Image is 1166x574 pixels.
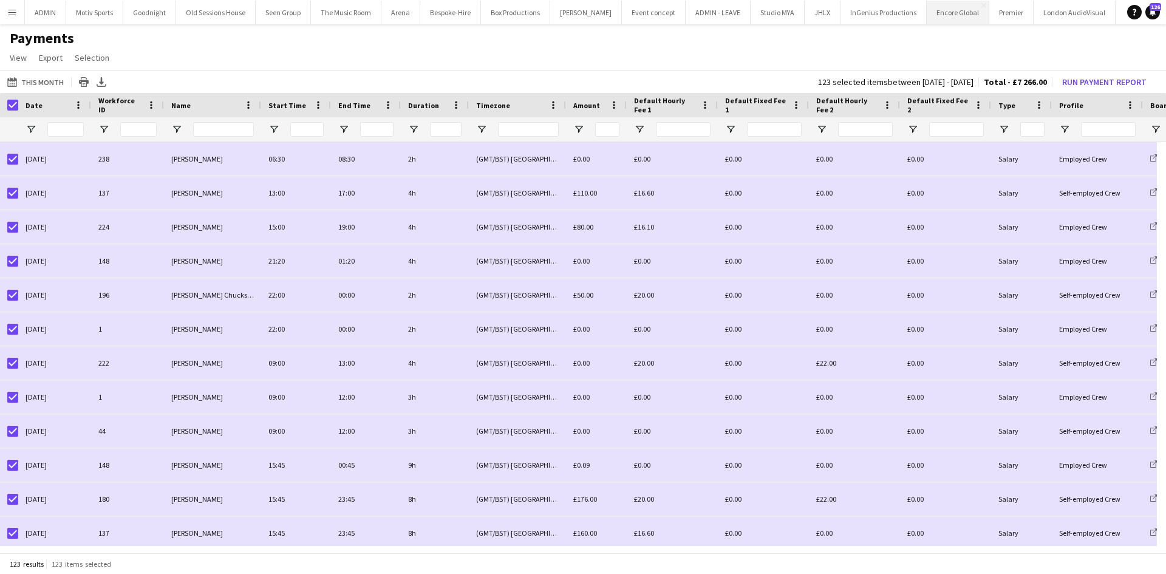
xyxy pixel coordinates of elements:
[18,516,91,550] div: [DATE]
[573,392,590,401] span: £0.00
[627,482,718,516] div: £20.00
[261,210,331,244] div: 15:00
[627,516,718,550] div: £16.60
[123,1,176,24] button: Goodnight
[991,176,1052,210] div: Salary
[1150,3,1161,11] span: 126
[91,414,164,448] div: 44
[900,278,991,312] div: £0.00
[1052,346,1143,380] div: Self-employed Crew
[929,122,984,137] input: Default Fixed Fee 2 Filter Input
[900,346,991,380] div: £0.00
[573,290,593,299] span: £50.00
[381,1,420,24] button: Arena
[1145,5,1160,19] a: 126
[5,50,32,66] a: View
[290,122,324,137] input: Start Time Filter Input
[718,448,809,482] div: £0.00
[91,176,164,210] div: 137
[120,122,157,137] input: Workforce ID Filter Input
[984,77,1047,87] span: Total - £7 266.00
[10,52,27,63] span: View
[1034,1,1116,24] button: London AudioVisual
[193,122,254,137] input: Name Filter Input
[991,346,1052,380] div: Salary
[268,124,279,135] button: Open Filter Menu
[725,124,736,135] button: Open Filter Menu
[476,124,487,135] button: Open Filter Menu
[91,482,164,516] div: 180
[331,278,401,312] div: 00:00
[900,448,991,482] div: £0.00
[18,142,91,176] div: [DATE]
[331,244,401,278] div: 01:20
[991,142,1052,176] div: Salary
[18,448,91,482] div: [DATE]
[991,244,1052,278] div: Salary
[476,101,510,110] span: Timezone
[401,176,469,210] div: 4h
[171,188,223,197] span: [PERSON_NAME]
[927,1,989,24] button: Encore Global
[331,346,401,380] div: 13:00
[18,244,91,278] div: [DATE]
[261,312,331,346] div: 22:00
[261,414,331,448] div: 09:00
[627,176,718,210] div: £16.60
[809,312,900,346] div: £0.00
[26,101,43,110] span: Date
[469,176,566,210] div: (GMT/BST) [GEOGRAPHIC_DATA]
[171,324,223,333] span: [PERSON_NAME]
[261,482,331,516] div: 15:45
[171,124,182,135] button: Open Filter Menu
[91,346,164,380] div: 222
[686,1,751,24] button: ADMIN - LEAVE
[809,448,900,482] div: £0.00
[261,448,331,482] div: 15:45
[469,244,566,278] div: (GMT/BST) [GEOGRAPHIC_DATA]
[1052,380,1143,414] div: Employed Crew
[573,528,597,538] span: £160.00
[991,448,1052,482] div: Salary
[573,426,590,436] span: £0.00
[18,380,91,414] div: [DATE]
[171,101,191,110] span: Name
[550,1,622,24] button: [PERSON_NAME]
[573,124,584,135] button: Open Filter Menu
[751,1,805,24] button: Studio MYA
[171,358,223,367] span: [PERSON_NAME]
[26,124,36,135] button: Open Filter Menu
[481,1,550,24] button: Box Productions
[18,278,91,312] div: [DATE]
[91,380,164,414] div: 1
[18,312,91,346] div: [DATE]
[171,460,223,470] span: [PERSON_NAME]
[809,346,900,380] div: £22.00
[171,494,223,504] span: [PERSON_NAME]
[469,380,566,414] div: (GMT/BST) [GEOGRAPHIC_DATA]
[816,124,827,135] button: Open Filter Menu
[622,1,686,24] button: Event concept
[91,516,164,550] div: 137
[573,101,600,110] span: Amount
[718,482,809,516] div: £0.00
[331,414,401,448] div: 12:00
[331,448,401,482] div: 00:45
[331,210,401,244] div: 19:00
[900,516,991,550] div: £0.00
[809,210,900,244] div: £0.00
[1052,210,1143,244] div: Employed Crew
[718,414,809,448] div: £0.00
[816,96,878,114] span: Default Hourly Fee 2
[18,482,91,516] div: [DATE]
[18,346,91,380] div: [DATE]
[573,358,590,367] span: £0.00
[718,210,809,244] div: £0.00
[408,124,419,135] button: Open Filter Menu
[331,482,401,516] div: 23:45
[900,380,991,414] div: £0.00
[747,122,802,137] input: Default Fixed Fee 1 Filter Input
[171,222,223,231] span: [PERSON_NAME]
[401,380,469,414] div: 3h
[809,380,900,414] div: £0.00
